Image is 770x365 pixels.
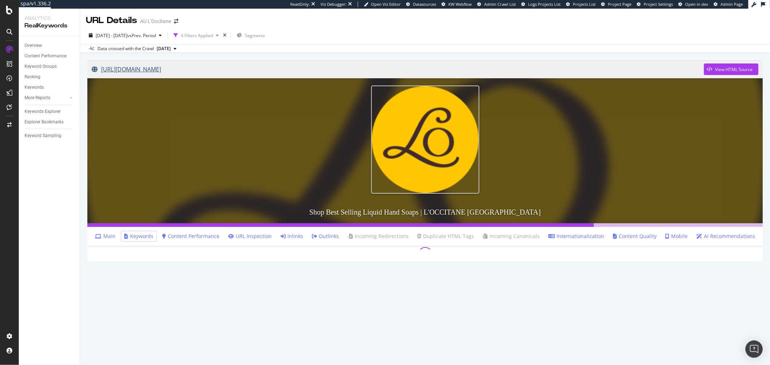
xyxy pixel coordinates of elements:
[665,233,688,240] a: Mobile
[644,1,673,7] span: Project Settings
[321,1,347,7] div: Viz Debugger:
[25,52,66,60] div: Content Performance
[280,233,303,240] a: Inlinks
[25,63,75,70] a: Keyword Groups
[637,1,673,7] a: Project Settings
[25,108,61,115] div: Keywords Explorer
[25,22,74,30] div: RealKeywords
[25,118,75,126] a: Explorer Bookmarks
[484,1,516,7] span: Admin Crawl List
[86,14,137,27] div: URL Details
[96,32,127,39] span: [DATE] - [DATE]
[157,45,171,52] span: 2025 Jul. 30th
[124,233,153,240] a: Keywords
[234,30,268,41] button: Segments
[25,84,75,91] a: Keywords
[613,233,657,240] a: Content Quality
[25,73,75,81] a: Ranking
[25,52,75,60] a: Content Performance
[25,132,61,140] div: Keyword Sampling
[25,42,75,49] a: Overview
[290,1,310,7] div: ReadOnly:
[678,1,708,7] a: Open in dev
[87,201,763,223] h3: Shop Best Selling Liquid Hand Soaps | L'OCCITANE [GEOGRAPHIC_DATA]
[25,14,74,22] div: Analytics
[413,1,436,7] span: Datasources
[573,1,596,7] span: Projects List
[441,1,472,7] a: KW Webflow
[371,1,401,7] span: Open Viz Editor
[566,1,596,7] a: Projects List
[521,1,561,7] a: Logs Projects List
[528,1,561,7] span: Logs Projects List
[371,85,479,194] img: Shop Best Selling Liquid Hand Soaps | L'OCCITANE Australia
[92,60,704,78] a: [URL][DOMAIN_NAME]
[608,1,631,7] span: Project Page
[406,1,436,7] a: Datasources
[417,233,474,240] a: Duplicate HTML Tags
[685,1,708,7] span: Open in dev
[721,1,743,7] span: Admin Page
[448,1,472,7] span: KW Webflow
[714,1,743,7] a: Admin Page
[228,233,272,240] a: URL Inspection
[715,66,753,72] div: View HTML Source
[25,73,40,81] div: Ranking
[222,32,228,39] div: times
[171,30,222,41] button: 4 Filters Applied
[477,1,516,7] a: Admin Crawl List
[162,233,219,240] a: Content Performance
[25,94,68,102] a: More Reports
[364,1,401,7] a: Open Viz Editor
[483,233,540,240] a: Incoming Canonicals
[154,44,179,53] button: [DATE]
[25,132,75,140] a: Keyword Sampling
[696,233,755,240] a: AI Recommendations
[25,42,42,49] div: Overview
[86,30,165,41] button: [DATE] - [DATE]vsPrev. Period
[127,32,156,39] span: vs Prev. Period
[25,94,50,102] div: More Reports
[95,233,116,240] a: Main
[25,63,57,70] div: Keyword Groups
[25,118,64,126] div: Explorer Bookmarks
[704,63,758,75] button: View HTML Source
[174,19,178,24] div: arrow-right-arrow-left
[181,32,213,39] div: 4 Filters Applied
[348,233,409,240] a: Incoming Redirections
[745,340,763,358] div: Open Intercom Messenger
[601,1,631,7] a: Project Page
[97,45,154,52] div: Data crossed with the Crawl
[140,18,171,25] div: AU L'Occitane
[312,233,339,240] a: Outlinks
[25,108,75,115] a: Keywords Explorer
[245,32,265,39] span: Segments
[25,84,44,91] div: Keywords
[548,233,604,240] a: Internationalization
